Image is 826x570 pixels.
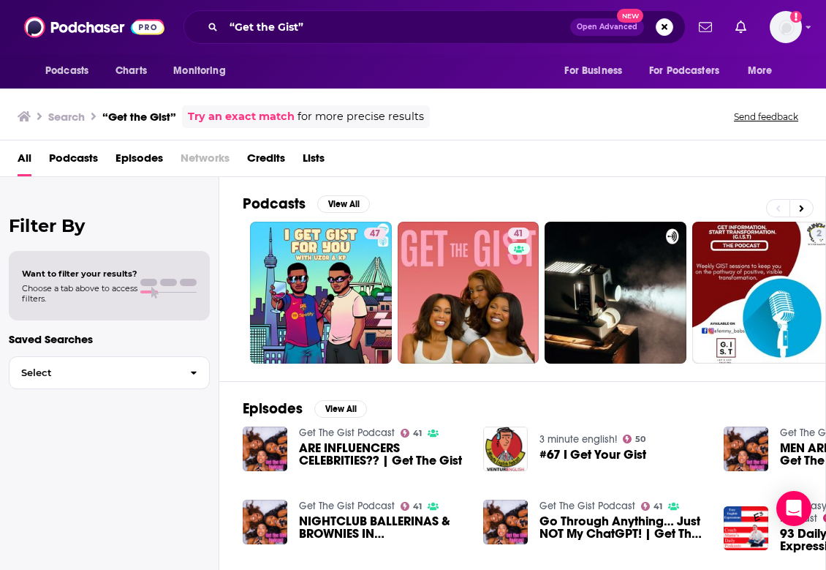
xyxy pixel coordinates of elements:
span: New [617,9,643,23]
a: Try an exact match [188,108,295,125]
button: Open AdvancedNew [570,18,644,36]
span: Networks [181,146,230,176]
span: 2 [816,227,822,241]
a: 41 [401,429,423,438]
button: View All [314,400,367,418]
span: Select [10,368,178,378]
span: Open Advanced [577,23,637,31]
input: Search podcasts, credits, & more... [224,15,570,39]
div: Search podcasts, credits, & more... [183,10,686,44]
button: open menu [738,57,791,85]
a: Episodes [115,146,163,176]
p: Saved Searches [9,332,210,346]
a: Charts [106,57,156,85]
a: Show notifications dropdown [693,15,718,40]
img: #67 I Get Your Gist [483,427,528,471]
button: Select [9,356,210,389]
h3: “Get the Gist” [102,110,176,124]
button: View All [317,195,370,213]
img: Go Through Anything… Just NOT My ChatGPT! | Get The Gist [483,500,528,544]
span: Charts [115,61,147,81]
img: ARE INFLUENCERS CELEBRITIES?? | Get The Gist [243,427,287,471]
span: 41 [653,503,662,510]
span: Podcasts [45,61,88,81]
button: open menu [163,57,244,85]
a: NIGHTCLUB BALLERINAS & BROWNIES IN AMSTERDAM?? | Get The Gist [299,515,466,540]
button: Show profile menu [770,11,802,43]
a: 41 [401,502,423,511]
img: MEN ARE LIKE HANDBAGS | Get The Gist [724,427,768,471]
button: open menu [554,57,640,85]
span: More [748,61,773,81]
a: #67 I Get Your Gist [539,449,646,461]
span: For Podcasters [649,61,719,81]
button: Send feedback [730,110,803,123]
a: Go Through Anything… Just NOT My ChatGPT! | Get The Gist [539,515,706,540]
img: NIGHTCLUB BALLERINAS & BROWNIES IN AMSTERDAM?? | Get The Gist [243,500,287,544]
span: NIGHTCLUB BALLERINAS & BROWNIES IN [GEOGRAPHIC_DATA]?? | Get The Gist [299,515,466,540]
a: ARE INFLUENCERS CELEBRITIES?? | Get The Gist [299,442,466,467]
a: Get The Gist Podcast [539,500,635,512]
div: Open Intercom Messenger [776,491,811,526]
a: 41 [398,222,539,364]
a: 50 [623,435,646,443]
span: 41 [413,430,422,437]
button: open menu [35,57,107,85]
a: Podcasts [49,146,98,176]
img: User Profile [770,11,802,43]
a: Get The Gist Podcast [299,500,395,512]
h2: Episodes [243,400,303,418]
a: 41 [508,228,529,239]
span: 41 [413,503,422,510]
h2: Podcasts [243,195,306,213]
a: 41 [641,502,663,511]
span: Choose a tab above to access filters. [22,283,137,304]
span: 41 [514,227,523,241]
a: Show notifications dropdown [730,15,752,40]
button: open menu [640,57,740,85]
span: Monitoring [173,61,225,81]
a: 47 [250,222,392,364]
span: Logged in as jbarbour [770,11,802,43]
span: Want to filter your results? [22,269,137,279]
svg: Email not verified [790,11,802,23]
h2: Filter By [9,215,210,236]
a: 3 minute english! [539,433,617,446]
span: for more precise results [298,108,424,125]
a: Credits [247,146,285,176]
span: 50 [635,436,645,443]
a: Lists [303,146,325,176]
a: PodcastsView All [243,195,370,213]
a: Get The Gist Podcast [299,427,395,439]
img: Podchaser - Follow, Share and Rate Podcasts [24,13,164,41]
a: 47 [364,228,386,239]
span: 47 [370,227,380,241]
h3: Search [48,110,85,124]
a: All [18,146,31,176]
img: 93 Daily Easy English Expression PODCAST—to get the GIST [724,506,768,551]
span: For Business [564,61,622,81]
a: EpisodesView All [243,400,367,418]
